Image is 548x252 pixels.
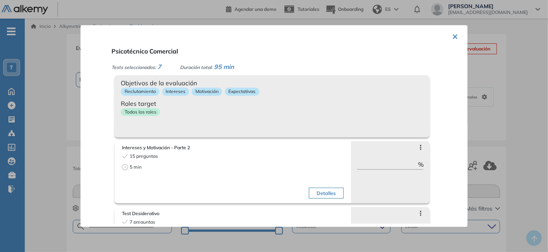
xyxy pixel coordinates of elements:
[225,88,259,96] p: Expectativas
[130,164,142,171] span: 5 min
[121,108,160,116] p: Todos los roles
[309,188,343,198] button: Detalles
[121,78,423,88] span: Objetivos de la evaluación
[162,88,189,96] p: Intereses
[122,164,128,170] span: clock-circle
[130,219,155,226] span: 7 preguntas
[180,64,212,70] span: Duración total:
[122,153,128,159] span: check
[452,28,458,43] button: ×
[214,63,234,71] span: 95 min
[111,64,156,70] span: Tests seleccionados:
[111,47,178,55] span: Psicotécnico Comercial
[192,88,222,96] p: Motivación
[121,99,423,108] span: Roles target
[418,160,424,169] span: %
[122,210,344,217] span: Test Desiderativo
[130,153,158,160] span: 15 preguntas
[121,88,159,96] p: Reclutamiento
[122,219,128,225] span: check
[158,63,161,71] span: 7
[122,144,344,151] span: Intereses y Motivación - Parte 2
